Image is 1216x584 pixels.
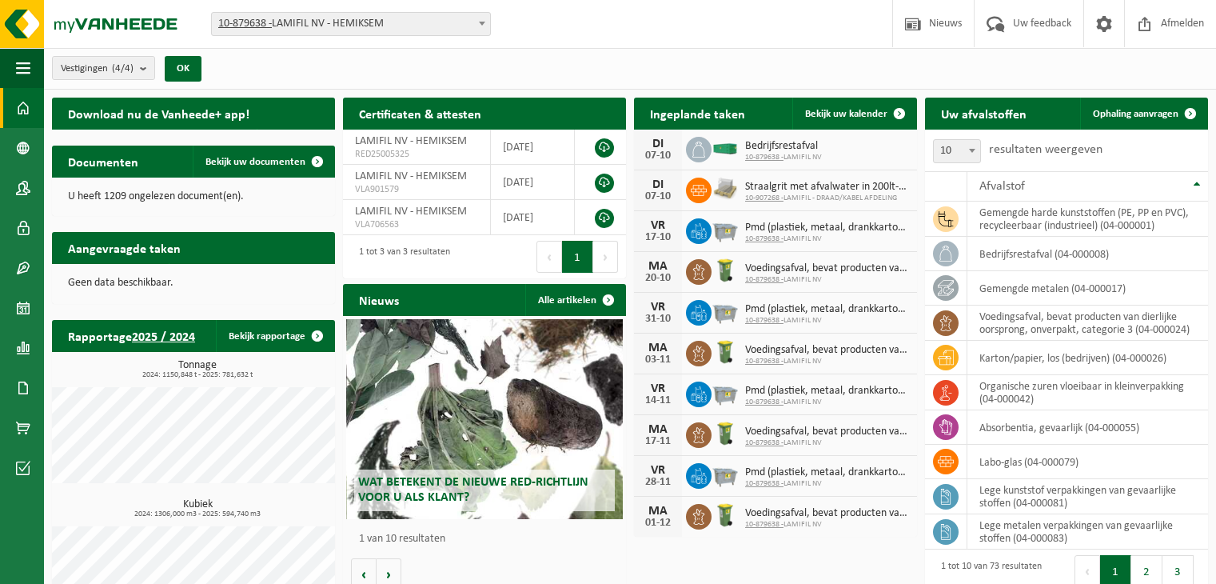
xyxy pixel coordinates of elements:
h2: Ingeplande taken [634,98,761,129]
div: 07-10 [642,191,674,202]
img: WB-2500-GAL-GY-01 [712,461,739,488]
a: Bekijk uw kalender [792,98,915,130]
button: OK [165,56,201,82]
div: MA [642,423,674,436]
img: WB-0140-HPE-GN-50 [712,257,739,284]
span: Pmd (plastiek, metaal, drankkartons) (bedrijven) [745,385,909,398]
div: 17-10 [642,232,674,243]
span: Bekijk uw documenten [205,157,305,167]
span: LAMIFIL NV - HEMIKSEM [355,135,467,147]
h2: Aangevraagde taken [52,232,197,263]
td: gemengde harde kunststoffen (PE, PP en PVC), recycleerbaar (industrieel) (04-000001) [967,202,1208,237]
h2: Certificaten & attesten [343,98,497,129]
span: 10-879638 - LAMIFIL NV - HEMIKSEM [212,13,490,35]
img: WB-2500-GAL-GY-01 [712,216,739,243]
h2: Documenten [52,146,154,177]
td: [DATE] [491,130,575,165]
button: Previous [536,241,562,273]
span: RED25005325 [355,148,478,161]
span: LAMIFIL NV [745,520,909,530]
tcxspan: Call 2025 / 2024 via 3CX [132,331,195,344]
label: resultaten weergeven [989,143,1102,156]
span: VLA706563 [355,218,478,231]
h2: Rapportage [52,320,211,351]
div: 17-11 [642,436,674,447]
span: LAMIFIL NV - HEMIKSEM [355,206,467,218]
span: Vestigingen [61,57,134,81]
h2: Download nu de Vanheede+ app! [52,98,265,129]
td: gemengde metalen (04-000017) [967,271,1208,306]
p: Geen data beschikbaar. [68,278,319,289]
div: 20-10 [642,273,674,284]
div: VR [642,301,674,314]
div: VR [642,219,674,232]
div: 28-11 [642,477,674,488]
span: LAMIFIL NV [745,357,909,366]
div: 07-10 [642,150,674,162]
span: VLA901579 [355,183,478,196]
h3: Tonnage [60,360,335,379]
tcxspan: Call 10-879638 - via 3CX [745,234,783,243]
span: LAMIFIL NV [745,438,909,448]
span: Straalgrit met afvalwater in 200lt-vat [745,181,909,194]
span: Voedingsafval, bevat producten van dierlijke oorsprong, onverpakt, categorie 3 [745,262,909,275]
tcxspan: Call 10-907268 - via 3CX [745,194,783,202]
span: Voedingsafval, bevat producten van dierlijke oorsprong, onverpakt, categorie 3 [745,344,909,357]
tcxspan: Call 10-879638 - via 3CX [745,316,783,325]
p: 1 van 10 resultaten [359,534,618,545]
div: 14-11 [642,395,674,406]
td: absorbentia, gevaarlijk (04-000055) [967,410,1208,445]
tcxspan: Call 10-879638 - via 3CX [745,479,783,488]
tcxspan: Call 10-879638 - via 3CX [745,153,783,162]
h2: Nieuws [343,284,415,315]
img: LP-PA-00000-WDN-11 [712,175,739,202]
div: DI [642,138,674,150]
span: Pmd (plastiek, metaal, drankkartons) (bedrijven) [745,222,909,234]
span: 10 [933,139,981,163]
tcxspan: Call 10-879638 - via 3CX [745,438,783,447]
span: LAMIFIL NV [745,234,909,244]
div: MA [642,260,674,273]
span: LAMIFIL - DRAAD/KABEL AFDELING [745,194,909,203]
span: LAMIFIL NV [745,316,909,326]
count: (4/4) [112,63,134,74]
h3: Kubiek [60,499,335,518]
span: Bekijk uw kalender [805,109,887,119]
td: organische zuren vloeibaar in kleinverpakking (04-000042) [967,375,1208,410]
img: HK-XC-30-GN-00 [712,141,739,155]
a: Bekijk uw documenten [193,146,333,178]
span: Ophaling aanvragen [1093,109,1178,119]
span: LAMIFIL NV [745,153,822,162]
a: Ophaling aanvragen [1080,98,1206,130]
span: 2024: 1150,848 t - 2025: 781,632 t [60,371,335,379]
tcxspan: Call 10-879638 - via 3CX [745,520,783,529]
span: Afvalstof [979,180,1025,193]
div: VR [642,382,674,395]
p: U heeft 1209 ongelezen document(en). [68,191,319,202]
td: [DATE] [491,165,575,200]
td: karton/papier, los (bedrijven) (04-000026) [967,341,1208,375]
div: 1 tot 3 van 3 resultaten [351,239,450,274]
img: WB-2500-GAL-GY-01 [712,298,739,325]
div: 01-12 [642,518,674,529]
span: Voedingsafval, bevat producten van dierlijke oorsprong, onverpakt, categorie 3 [745,426,909,438]
img: WB-0140-HPE-GN-50 [712,338,739,366]
span: 10-879638 - LAMIFIL NV - HEMIKSEM [211,12,491,36]
tcxspan: Call 10-879638 - via 3CX [745,357,783,366]
a: Alle artikelen [525,284,624,316]
h2: Uw afvalstoffen [925,98,1043,129]
span: Pmd (plastiek, metaal, drankkartons) (bedrijven) [745,466,909,479]
button: Next [593,241,618,273]
span: 2024: 1306,000 m3 - 2025: 594,740 m3 [60,510,335,518]
span: LAMIFIL NV - HEMIKSEM [355,170,467,182]
img: WB-0140-HPE-GN-50 [712,420,739,447]
tcxspan: Call 10-879638 - via 3CX [745,275,783,284]
span: 10 [934,140,980,162]
span: Wat betekent de nieuwe RED-richtlijn voor u als klant? [358,476,588,504]
img: WB-2500-GAL-GY-01 [712,379,739,406]
button: Vestigingen(4/4) [52,56,155,80]
td: lege metalen verpakkingen van gevaarlijke stoffen (04-000083) [967,514,1208,550]
td: [DATE] [491,200,575,235]
a: Bekijk rapportage [216,320,333,352]
span: Bedrijfsrestafval [745,140,822,153]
